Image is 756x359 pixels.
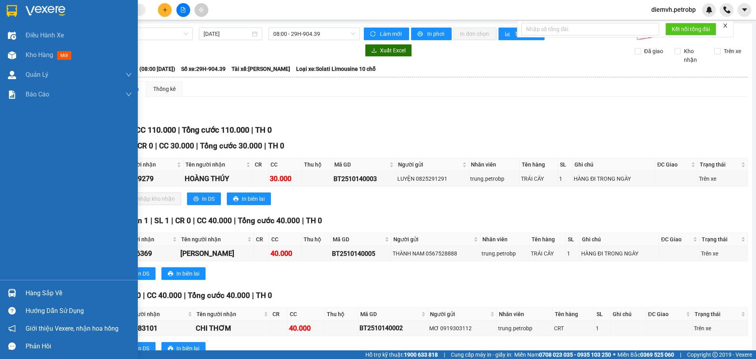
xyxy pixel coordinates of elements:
[521,174,556,183] div: TRÁI CÂY
[159,141,194,150] span: CC 30.000
[365,44,412,57] button: downloadXuất Excel
[8,342,16,350] span: message
[155,141,157,150] span: |
[232,65,290,73] span: Tài xế: [PERSON_NAME]
[645,5,702,15] span: diemvh.petrobp
[611,308,646,321] th: Ghi chú
[135,125,176,135] span: CC 110.000
[111,246,179,261] td: 0933086369
[117,321,195,336] td: 0986883101
[8,71,16,79] img: warehouse-icon
[712,352,718,357] span: copyright
[470,174,519,183] div: trung.petrobp
[665,23,716,35] button: Kết nối tổng đài
[699,174,746,183] div: Trên xe
[8,289,16,297] img: warehouse-icon
[176,344,199,353] span: In biên lai
[193,196,199,202] span: printer
[178,125,180,135] span: |
[398,160,461,169] span: Người gửi
[613,353,615,356] span: ⚪️
[113,235,171,244] span: SĐT người nhận
[648,310,685,318] span: ĐC Giao
[694,324,746,333] div: Trên xe
[723,23,728,28] span: close
[334,174,394,184] div: BT2510140003
[180,7,186,13] span: file-add
[137,269,149,278] span: In DS
[554,324,593,333] div: CRT
[302,216,304,225] span: |
[454,28,497,40] button: In đơn chọn
[332,249,390,259] div: BT2510140005
[255,125,272,135] span: TH 0
[185,173,251,184] div: HOÀNG THÚY
[256,291,272,300] span: TH 0
[672,25,710,33] span: Kết nối tổng đài
[122,342,156,355] button: printerIn DS
[596,324,609,333] div: 1
[334,160,387,169] span: Mã GD
[269,233,302,246] th: CC
[482,249,528,258] div: trung.petrobp
[143,291,145,300] span: |
[118,65,175,73] span: Chuyến: (08:00 [DATE])
[137,344,149,353] span: In DS
[181,65,226,73] span: Số xe: 29H-904.39
[530,233,566,246] th: Tên hàng
[427,30,445,38] span: In phơi
[196,310,262,318] span: Tên người nhận
[147,291,182,300] span: CC 40.000
[238,216,300,225] span: Tổng cước 40.000
[153,85,176,93] div: Thống kê
[430,310,488,318] span: Người gửi
[175,216,191,225] span: CR 0
[429,324,495,333] div: MƠ 0919303112
[154,216,169,225] span: SL 1
[26,305,132,317] div: Hướng dẫn sử dụng
[723,6,730,13] img: phone-icon
[640,352,674,358] strong: 0369 525 060
[559,174,571,183] div: 1
[171,216,173,225] span: |
[57,51,71,60] span: mới
[118,323,193,334] div: 0986883101
[469,158,520,171] th: Nhân viên
[273,28,355,40] span: 08:00 - 29H-904.39
[115,160,176,169] span: SĐT người nhận
[183,171,252,187] td: HOÀNG THÚY
[254,233,269,246] th: CR
[288,308,325,321] th: CC
[264,141,266,150] span: |
[498,324,552,333] div: trung.petrobp
[176,269,199,278] span: In biên lai
[26,30,64,40] span: Điều hành xe
[380,30,403,38] span: Làm mới
[114,173,182,184] div: 0833279279
[176,3,190,17] button: file-add
[187,192,221,205] button: printerIn DS
[498,28,545,40] button: bar-chartThống kê
[122,267,156,280] button: printerIn DS
[26,89,49,99] span: Báo cáo
[553,308,595,321] th: Tên hàng
[113,248,178,259] div: 0933086369
[26,324,119,333] span: Giới thiệu Vexere, nhận hoa hồng
[126,72,132,78] span: down
[234,216,236,225] span: |
[306,216,322,225] span: TH 0
[150,216,152,225] span: |
[268,141,284,150] span: TH 0
[26,51,53,59] span: Kho hàng
[333,235,384,244] span: Mã GD
[641,47,666,56] span: Đã giao
[242,194,265,203] span: In biên lai
[158,3,172,17] button: plus
[182,125,249,135] span: Tổng cước 110.000
[380,46,406,55] span: Xuất Excel
[480,233,529,246] th: Nhân viên
[195,3,208,17] button: aim
[595,308,611,321] th: SL
[26,70,48,80] span: Quản Lý
[113,171,184,187] td: 0833279279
